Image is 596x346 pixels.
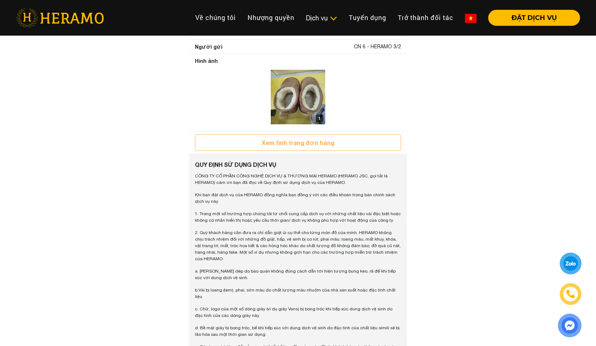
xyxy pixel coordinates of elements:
[195,287,401,300] p: b.Vải bị loang (lem), phai, sờn màu do chất lượng màu nhuộm của nhà sản xuất hoặc đặc tính chất l...
[195,210,401,224] p: 1. Trong một số trường hợp chúng tôi từ chối cung cấp dịch vụ với những chất liệu vải đặc biệt ho...
[195,268,401,281] p: a. [PERSON_NAME] dép do bảo quản không đúng cách dẫn tới hiện tượng bung keo, rã đế khi tiếp xúc ...
[306,13,337,23] div: Dịch vụ
[16,8,104,27] img: heramo-logo.png
[195,229,401,262] p: 2. Quý khách hàng cần đưa ra chỉ dẫn giặt ủi cụ thể cho từng món đồ của mình. HERAMO không chịu t...
[488,10,580,26] button: ĐẶT DỊCH VỤ
[465,14,477,23] img: vn-flag.png
[189,10,242,25] a: Về chúng tôi
[316,114,323,122] div: 1
[561,284,580,304] a: phone-icon
[392,10,459,25] a: Trở thành đối tác
[566,290,575,298] img: phone-icon
[195,306,401,319] p: c. Chữ, logo của một số dòng giày (ví dụ giày Vans) bị bong tróc khi tiếp xúc dung dịch vệ sinh d...
[195,160,401,169] div: QUY ĐỊNH SỬ DỤNG DỊCH VỤ
[195,173,401,186] p: CÔNG TY CỔ PHẦN CÔNG NGHỆ DỊCH VỤ & THƯƠNG MẠI HERAMO (HERAMO JSC, gọi tắt là HERAMO) cảm ơn bạn ...
[195,134,401,151] button: Xem tình trạng đơn hàng
[195,57,401,65] div: Hình ảnh
[354,43,401,51] div: CN 6 - HERAMO 3/2
[242,10,300,25] a: Nhượng quyền
[482,15,580,21] a: ĐẶT DỊCH VỤ
[195,192,401,205] p: Khi bạn đặt dịch vụ của HERAMO đồng nghĩa bạn đồng ý với các điều khoản trong bản chính sách dịch...
[343,10,392,25] a: Tuyển dụng
[195,325,401,338] p: d. Bề mặt giày bị bong tróc, bể khi tiếp xúc với dung dịch vệ sinh do đặc tính của chất liệu simi...
[271,70,325,124] img: logo
[330,15,337,22] img: subToggleIcon
[195,43,223,51] div: Người gửi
